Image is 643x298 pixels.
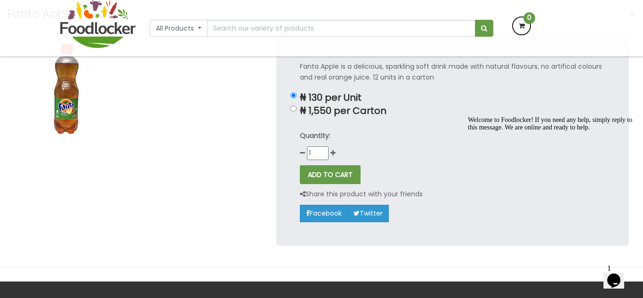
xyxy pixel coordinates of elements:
input: Search our variety of products [207,20,475,37]
input: ₦ 1,550 per Carton [290,105,297,112]
a: Facebook [300,205,348,222]
button: All Products [150,20,208,37]
p: Fanta Apple is a delicious, sparkling soft drink made with natural flavours, no artifical colours... [300,61,605,83]
p: ₦ 130 per Unit [300,92,605,103]
button: ADD TO CART [300,165,361,184]
strong: Quantity: [300,131,330,140]
p: ₦ 1,550 per Carton [300,105,605,116]
span: Welcome to Foodlocker! If you need any help, simply reply to this message. We are online and read... [4,4,168,18]
a: Twitter [347,205,389,222]
div: Welcome to Foodlocker! If you need any help, simply reply to this message. We are online and read... [4,4,173,19]
iframe: chat widget [603,260,634,289]
span: 0 [523,12,535,24]
iframe: chat widget [464,113,634,256]
input: ₦ 130 per Unit [290,92,297,98]
p: Share this product with your friends [300,189,423,200]
img: Fanta Apple - 50cl [14,38,120,144]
